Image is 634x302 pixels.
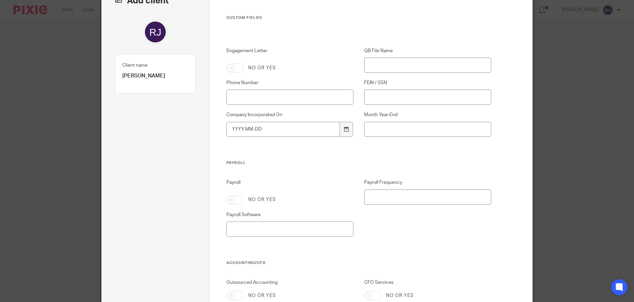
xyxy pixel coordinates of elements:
[226,15,492,21] h3: Custom fields
[226,79,354,86] label: Phone Number
[364,111,492,118] label: Month Year-End
[364,79,492,86] label: FEIN / SSN
[122,72,189,79] p: [PERSON_NAME]
[364,179,492,186] label: Payroll Frequency
[248,65,276,71] label: No or yes
[248,196,276,203] label: No or yes
[226,47,354,58] label: Engagement Letter
[226,211,354,218] label: Payroll Software
[364,47,492,54] label: QB File Name
[226,111,354,118] label: Company Incorporated On
[364,279,492,286] label: CFO Services
[248,292,276,299] label: No or yes
[226,160,492,166] h3: Payroll
[143,20,167,44] img: svg%3E
[386,292,414,299] label: No or yes
[226,279,354,286] label: Outsourced Accounting
[122,62,148,69] label: Client name
[226,122,340,137] input: YYYY-MM-DD
[226,179,354,190] label: Payroll
[226,260,492,266] h3: Accounting/CFO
